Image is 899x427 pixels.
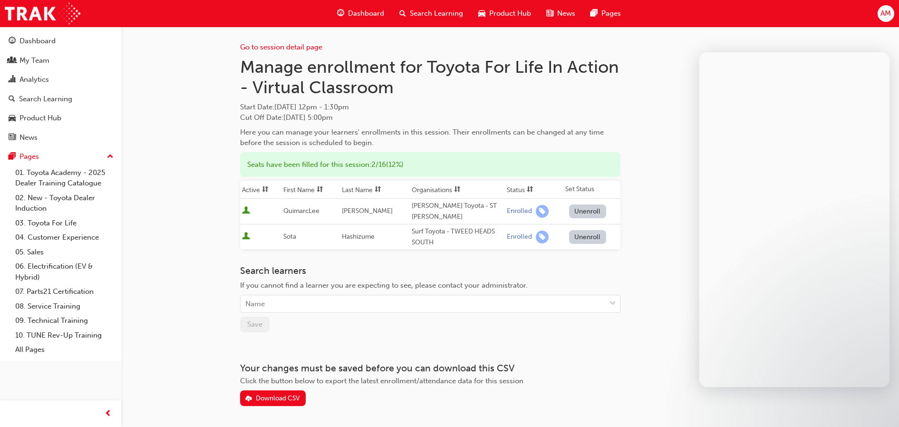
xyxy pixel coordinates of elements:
[609,298,616,310] span: down-icon
[281,181,340,199] th: Toggle SortBy
[242,206,250,216] span: User is active
[11,313,117,328] a: 09. Technical Training
[245,299,265,310] div: Name
[329,4,392,23] a: guage-iconDashboard
[9,37,16,46] span: guage-icon
[557,8,575,19] span: News
[4,129,117,146] a: News
[9,95,15,104] span: search-icon
[11,191,117,216] a: 02. New - Toyota Dealer Induction
[262,186,269,194] span: sorting-icon
[240,127,620,148] div: Here you can manage your learners' enrollments in this session. Their enrollments can be changed ...
[340,181,410,199] th: Toggle SortBy
[240,43,322,51] a: Go to session detail page
[11,245,117,260] a: 05. Sales
[4,148,117,165] button: Pages
[240,152,620,177] div: Seats have been filled for this session : 2 / 16 ( 12% )
[867,395,889,417] iframe: Intercom live chat
[19,94,72,105] div: Search Learning
[412,226,503,248] div: Surf Toyota - TWEED HEADS SOUTH
[240,102,620,113] span: Start Date :
[536,205,549,218] span: learningRecordVerb_ENROLL-icon
[11,328,117,343] a: 10. TUNE Rev-Up Training
[11,342,117,357] a: All Pages
[563,181,620,199] th: Set Status
[240,57,620,98] h1: Manage enrollment for Toyota For Life In Action - Virtual Classroom
[242,232,250,242] span: User is active
[569,230,606,244] button: Unenroll
[240,363,620,374] h3: Your changes must be saved before you can download this CSV
[410,8,463,19] span: Search Learning
[4,71,117,88] a: Analytics
[240,113,333,122] span: Cut Off Date : [DATE] 5:00pm
[256,394,300,402] div: Download CSV
[11,259,117,284] a: 06. Electrification (EV & Hybrid)
[399,8,406,19] span: search-icon
[4,109,117,127] a: Product Hub
[317,186,323,194] span: sorting-icon
[392,4,471,23] a: search-iconSearch Learning
[4,32,117,50] a: Dashboard
[240,265,620,276] h3: Search learners
[9,76,16,84] span: chart-icon
[478,8,485,19] span: car-icon
[569,204,606,218] button: Unenroll
[11,165,117,191] a: 01. Toyota Academy - 2025 Dealer Training Catalogue
[11,230,117,245] a: 04. Customer Experience
[342,207,393,215] span: [PERSON_NAME]
[348,8,384,19] span: Dashboard
[283,207,319,215] span: QuimarcLee
[105,408,112,420] span: prev-icon
[11,299,117,314] a: 08. Service Training
[9,57,16,65] span: people-icon
[19,151,39,162] div: Pages
[4,30,117,148] button: DashboardMy TeamAnalyticsSearch LearningProduct HubNews
[4,90,117,108] a: Search Learning
[507,233,532,242] div: Enrolled
[527,186,533,194] span: sorting-icon
[19,55,49,66] div: My Team
[9,153,16,161] span: pages-icon
[699,52,889,387] iframe: Intercom live chat
[107,151,114,163] span: up-icon
[11,216,117,231] a: 03. Toyota For Life
[546,8,553,19] span: news-icon
[454,186,461,194] span: sorting-icon
[247,320,262,329] span: Save
[489,8,531,19] span: Product Hub
[240,281,528,290] span: If you cannot find a learner you are expecting to see, please contact your administrator.
[274,103,349,111] span: [DATE] 12pm - 1:30pm
[240,390,306,406] button: Download CSV
[19,132,38,143] div: News
[9,114,16,123] span: car-icon
[601,8,621,19] span: Pages
[245,395,252,403] span: download-icon
[342,233,375,241] span: Hashizume
[878,5,894,22] button: AM
[505,181,563,199] th: Toggle SortBy
[880,8,891,19] span: AM
[240,377,523,385] span: Click the button below to export the latest enrollment/attendance data for this session
[240,181,281,199] th: Toggle SortBy
[412,201,503,222] div: [PERSON_NAME] Toyota - ST [PERSON_NAME]
[283,233,296,241] span: Sota
[410,181,505,199] th: Toggle SortBy
[4,52,117,69] a: My Team
[536,231,549,243] span: learningRecordVerb_ENROLL-icon
[471,4,539,23] a: car-iconProduct Hub
[539,4,583,23] a: news-iconNews
[583,4,628,23] a: pages-iconPages
[590,8,598,19] span: pages-icon
[375,186,381,194] span: sorting-icon
[11,284,117,299] a: 07. Parts21 Certification
[507,207,532,216] div: Enrolled
[19,113,61,124] div: Product Hub
[5,3,80,24] img: Trak
[337,8,344,19] span: guage-icon
[19,36,56,47] div: Dashboard
[240,317,270,332] button: Save
[19,74,49,85] div: Analytics
[9,134,16,142] span: news-icon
